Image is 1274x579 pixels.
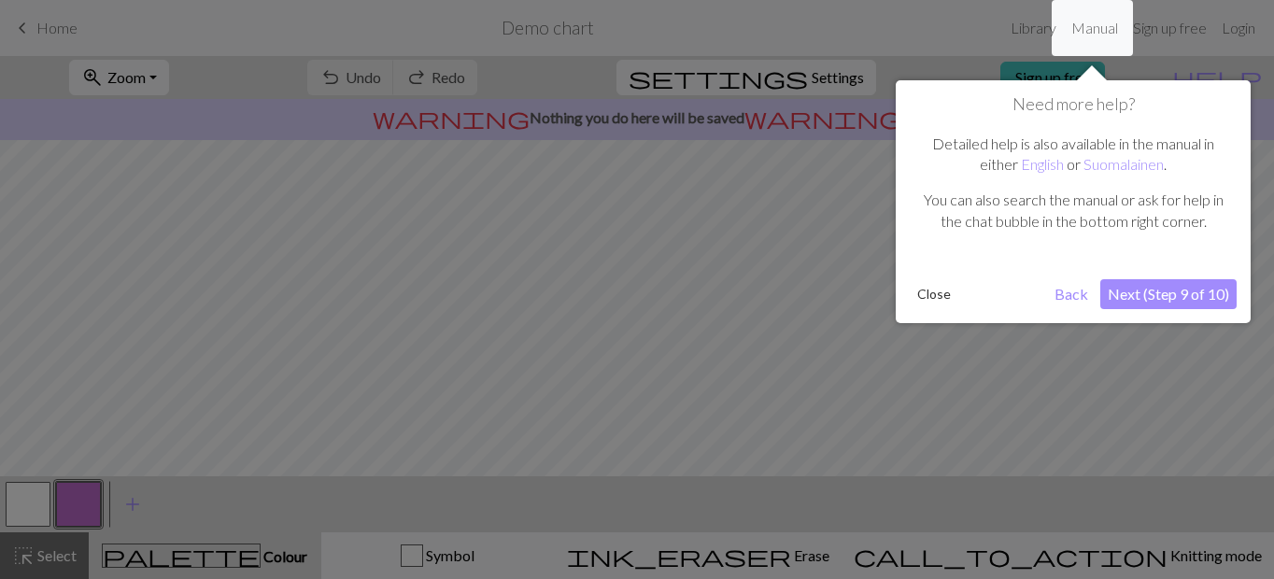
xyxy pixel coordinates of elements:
a: Suomalainen [1083,155,1164,173]
button: Back [1047,279,1096,309]
a: English [1021,155,1064,173]
button: Close [910,280,958,308]
button: Next (Step 9 of 10) [1100,279,1237,309]
div: Need more help? [896,80,1251,323]
p: Detailed help is also available in the manual in either or . [919,134,1227,176]
p: You can also search the manual or ask for help in the chat bubble in the bottom right corner. [919,190,1227,232]
h1: Need more help? [910,94,1237,115]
